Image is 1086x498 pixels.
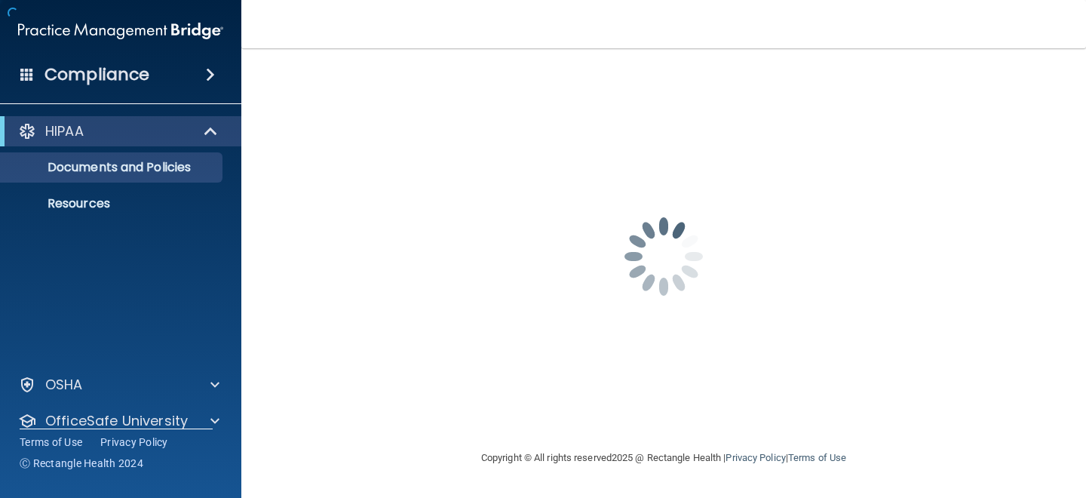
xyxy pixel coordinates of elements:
p: OfficeSafe University [45,412,188,430]
p: HIPAA [45,122,84,140]
div: Copyright © All rights reserved 2025 @ Rectangle Health | | [388,434,939,482]
a: Privacy Policy [726,452,785,463]
img: spinner.e123f6fc.gif [588,181,739,332]
p: Resources [10,196,216,211]
a: Terms of Use [20,435,82,450]
a: OSHA [18,376,219,394]
span: Ⓒ Rectangle Health 2024 [20,456,143,471]
h4: Compliance [44,64,149,85]
p: OSHA [45,376,83,394]
a: Privacy Policy [100,435,168,450]
a: Terms of Use [788,452,846,463]
img: PMB logo [18,16,223,46]
a: OfficeSafe University [18,412,219,430]
p: Documents and Policies [10,160,216,175]
a: HIPAA [18,122,219,140]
